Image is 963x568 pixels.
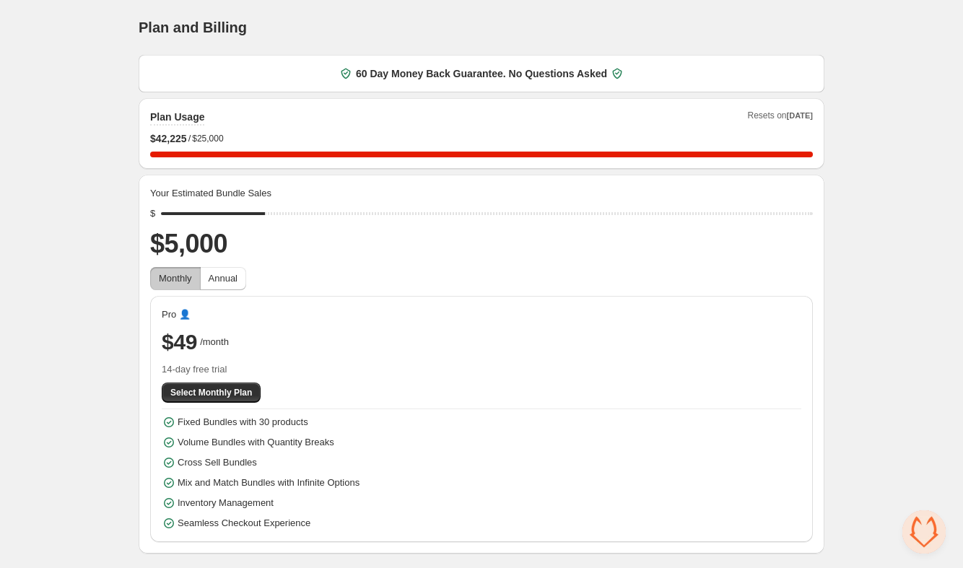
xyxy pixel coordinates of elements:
[209,273,238,284] span: Annual
[192,133,223,144] span: $25,000
[748,110,814,126] span: Resets on
[150,131,813,146] div: /
[178,455,257,470] span: Cross Sell Bundles
[159,273,192,284] span: Monthly
[200,335,229,349] span: /month
[902,510,946,554] a: Open chat
[150,227,813,261] h2: $5,000
[150,186,271,201] span: Your Estimated Bundle Sales
[162,328,197,357] span: $49
[150,267,201,290] button: Monthly
[162,307,191,322] span: Pro 👤
[178,415,308,429] span: Fixed Bundles with 30 products
[170,387,252,398] span: Select Monthly Plan
[178,435,334,450] span: Volume Bundles with Quantity Breaks
[139,19,247,36] h1: Plan and Billing
[162,362,801,377] span: 14-day free trial
[178,476,360,490] span: Mix and Match Bundles with Infinite Options
[150,110,204,124] h2: Plan Usage
[178,516,310,530] span: Seamless Checkout Experience
[356,66,607,81] span: 60 Day Money Back Guarantee. No Questions Asked
[787,111,813,120] span: [DATE]
[162,383,261,403] button: Select Monthly Plan
[178,496,274,510] span: Inventory Management
[200,267,246,290] button: Annual
[150,131,187,146] span: $ 42,225
[150,206,155,221] div: $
